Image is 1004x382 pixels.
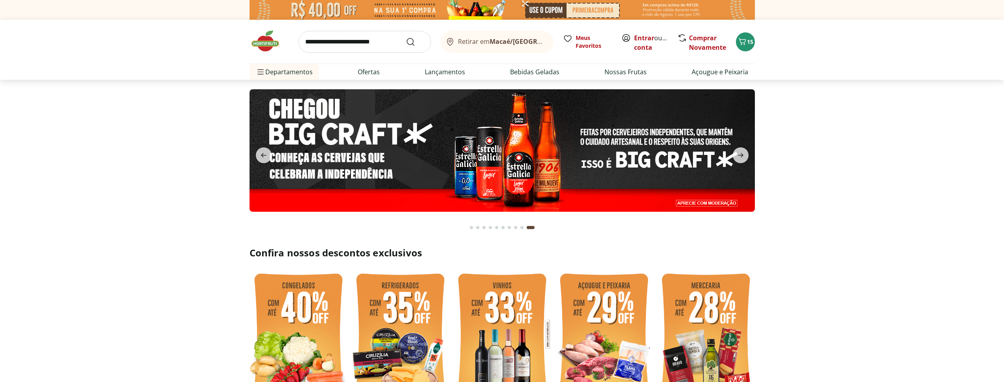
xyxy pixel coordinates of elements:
button: Retirar emMacaé/[GEOGRAPHIC_DATA] [441,31,554,53]
button: Go to page 5 from fs-carousel [494,218,500,237]
span: Meus Favoritos [576,34,612,50]
span: Departamentos [256,62,313,81]
button: Go to page 3 from fs-carousel [481,218,487,237]
h2: Confira nossos descontos exclusivos [250,247,755,259]
button: next [726,147,755,163]
img: stella [250,89,755,212]
a: Açougue e Peixaria [692,67,748,77]
button: Go to page 6 from fs-carousel [500,218,506,237]
img: Hortifruti [250,29,289,53]
a: Comprar Novamente [689,34,726,52]
button: Menu [256,62,265,81]
input: search [298,31,431,53]
button: Go to page 7 from fs-carousel [506,218,512,237]
button: Go to page 1 from fs-carousel [468,218,475,237]
button: Go to page 4 from fs-carousel [487,218,494,237]
span: Retirar em [458,38,545,45]
button: Go to page 2 from fs-carousel [475,218,481,237]
button: Go to page 8 from fs-carousel [512,218,519,237]
span: 15 [747,38,753,45]
button: Carrinho [736,32,755,51]
button: Go to page 9 from fs-carousel [519,218,525,237]
button: previous [250,147,278,163]
a: Meus Favoritos [563,34,612,50]
a: Criar conta [634,34,677,52]
button: Current page from fs-carousel [525,218,536,237]
b: Macaé/[GEOGRAPHIC_DATA] [490,37,578,46]
a: Entrar [634,34,654,42]
a: Lançamentos [425,67,465,77]
a: Ofertas [358,67,380,77]
a: Bebidas Geladas [510,67,559,77]
a: Nossas Frutas [604,67,647,77]
button: Submit Search [406,37,425,47]
span: ou [634,33,669,52]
